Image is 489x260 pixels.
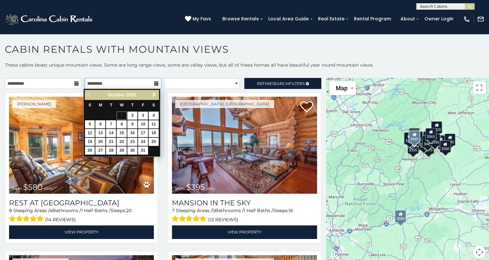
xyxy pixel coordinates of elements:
span: $395 [186,182,205,192]
span: 20 [126,208,132,213]
div: $395 [409,130,420,143]
a: 13 [95,129,105,137]
span: daily [206,186,215,191]
div: $295 [404,132,415,145]
a: [PERSON_NAME] [12,100,56,108]
a: 8 [117,120,127,128]
span: 4 [49,208,52,213]
a: 31 [138,146,148,155]
div: $350 [440,140,451,153]
a: 9 [127,120,137,128]
a: Rest at Mountain Crest from $580 daily [9,97,154,194]
div: $330 [418,137,429,150]
span: Search [272,81,289,86]
a: 28 [106,146,116,155]
a: 5 [85,120,95,128]
a: About [397,14,418,24]
a: 30 [127,146,137,155]
a: Browse Rentals [219,14,262,24]
span: Sunday [89,103,91,107]
a: 20 [95,138,105,146]
a: Real Estate [315,14,348,24]
span: (14 reviews) [45,215,76,224]
a: 14 [106,129,116,137]
a: 26 [85,146,95,155]
span: Wednesday [120,103,124,107]
button: Toggle fullscreen view [473,81,486,94]
a: 21 [106,138,116,146]
div: $675 [430,135,441,147]
span: 1 Half Baths / [244,208,273,213]
span: daily [44,186,53,191]
img: White-1-2.png [5,13,94,26]
div: $375 [423,141,434,154]
a: 6 [95,120,105,128]
div: $650 [406,133,417,145]
span: 7 [172,208,175,213]
img: Rest at Mountain Crest [9,97,154,194]
a: 3 [138,112,148,120]
span: $580 [23,182,43,192]
a: View Property [172,225,317,239]
a: Rental Program [351,14,394,24]
div: $565 [425,128,436,140]
div: $325 [409,128,420,140]
div: $580 [395,210,406,222]
a: Mansion In The Sky [172,199,317,207]
span: 8 [9,208,12,213]
span: Tuesday [110,103,112,107]
div: $485 [422,135,433,148]
div: $310 [409,129,420,141]
span: from [12,186,22,191]
img: phone-regular-white.png [463,16,470,23]
span: Monday [99,103,102,107]
div: $355 [407,142,418,154]
a: 10 [138,120,148,128]
a: 24 [138,138,148,146]
a: 19 [85,138,95,146]
a: 23 [127,138,137,146]
span: from [175,186,185,191]
span: October [107,92,125,97]
a: 25 [149,138,159,146]
a: 15 [117,129,127,137]
a: 16 [127,129,137,137]
div: Sleeping Areas / Bathrooms / Sleeps: [9,207,154,224]
span: Next [152,92,157,97]
a: [GEOGRAPHIC_DATA], [GEOGRAPHIC_DATA] [175,100,274,108]
span: 16 [289,208,293,213]
h3: Rest at Mountain Crest [9,199,154,207]
a: 12 [85,129,95,137]
a: 4 [149,112,159,120]
span: My Favs [193,16,211,22]
a: 2 [127,112,137,120]
div: $525 [431,121,442,133]
span: (12 reviews) [208,215,239,224]
a: 27 [95,146,105,155]
div: $430 [412,131,423,144]
span: 5 [212,208,215,213]
a: 7 [106,120,116,128]
a: Owner Login [421,14,457,24]
div: $395 [429,134,440,146]
div: Sleeping Areas / Bathrooms / Sleeps: [172,207,317,224]
a: 22 [117,138,127,146]
span: Thursday [131,103,134,107]
span: Refine Filters [257,81,305,86]
a: 29 [117,146,127,155]
a: Rest at [GEOGRAPHIC_DATA] [9,199,154,207]
a: Mansion In The Sky from $395 daily [172,97,317,194]
img: mail-regular-white.png [477,16,484,23]
a: 11 [149,120,159,128]
a: 18 [149,129,159,137]
a: View Property [9,225,154,239]
button: Map camera controls [473,246,486,259]
img: Mansion In The Sky [172,97,317,194]
a: Local Area Guide [265,14,312,24]
a: 17 [138,129,148,137]
span: Friday [142,103,144,107]
span: 1 Half Baths / [81,208,111,213]
span: Saturday [152,103,155,107]
a: My Favs [185,16,213,23]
